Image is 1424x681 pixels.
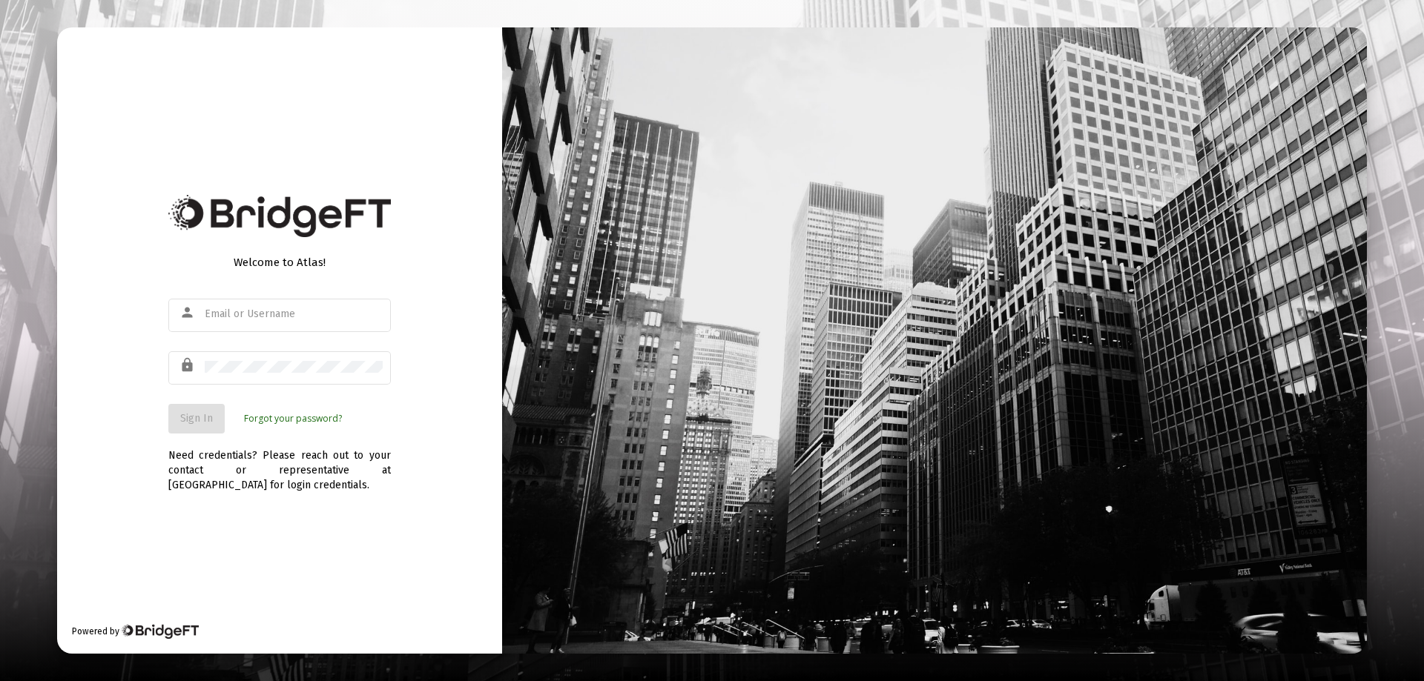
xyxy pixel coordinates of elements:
div: Need credentials? Please reach out to your contact or representative at [GEOGRAPHIC_DATA] for log... [168,433,391,493]
a: Forgot your password? [244,411,342,426]
div: Welcome to Atlas! [168,255,391,270]
div: Powered by [72,624,199,639]
mat-icon: person [179,304,197,322]
button: Sign In [168,404,225,433]
img: Bridge Financial Technology Logo [121,624,199,639]
mat-icon: lock [179,356,197,374]
img: Bridge Financial Technology Logo [168,195,391,237]
span: Sign In [180,412,213,425]
input: Email or Username [205,308,383,320]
